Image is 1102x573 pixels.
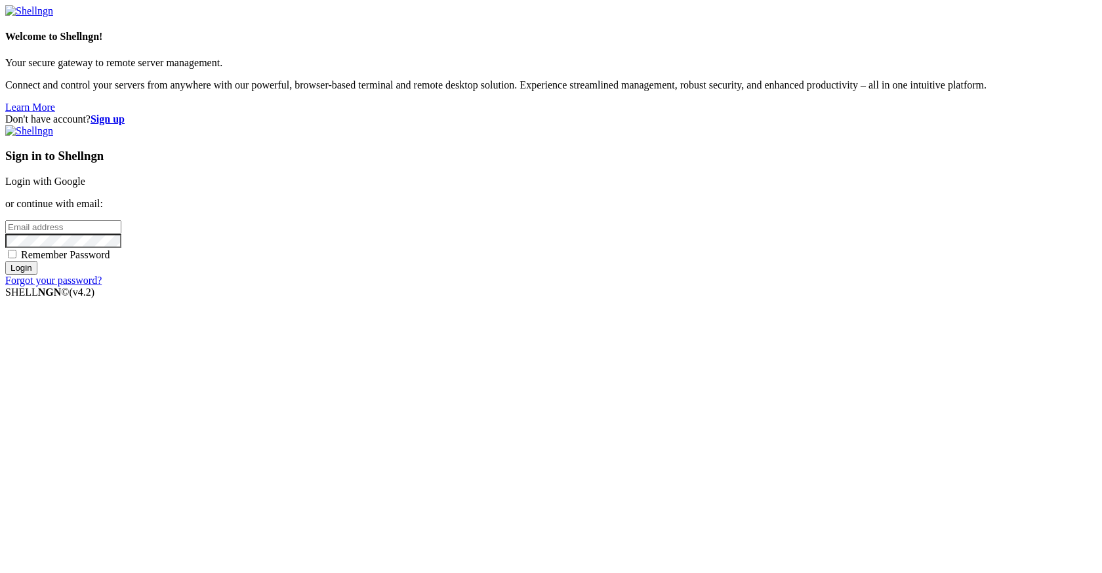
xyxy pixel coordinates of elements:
[5,176,85,187] a: Login with Google
[5,57,1097,69] p: Your secure gateway to remote server management.
[5,31,1097,43] h4: Welcome to Shellngn!
[5,79,1097,91] p: Connect and control your servers from anywhere with our powerful, browser-based terminal and remo...
[5,198,1097,210] p: or continue with email:
[21,249,110,260] span: Remember Password
[5,113,1097,125] div: Don't have account?
[5,5,53,17] img: Shellngn
[5,261,37,275] input: Login
[5,149,1097,163] h3: Sign in to Shellngn
[70,286,95,298] span: 4.2.0
[5,220,121,234] input: Email address
[5,102,55,113] a: Learn More
[5,275,102,286] a: Forgot your password?
[8,250,16,258] input: Remember Password
[5,286,94,298] span: SHELL ©
[5,125,53,137] img: Shellngn
[91,113,125,125] a: Sign up
[38,286,62,298] b: NGN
